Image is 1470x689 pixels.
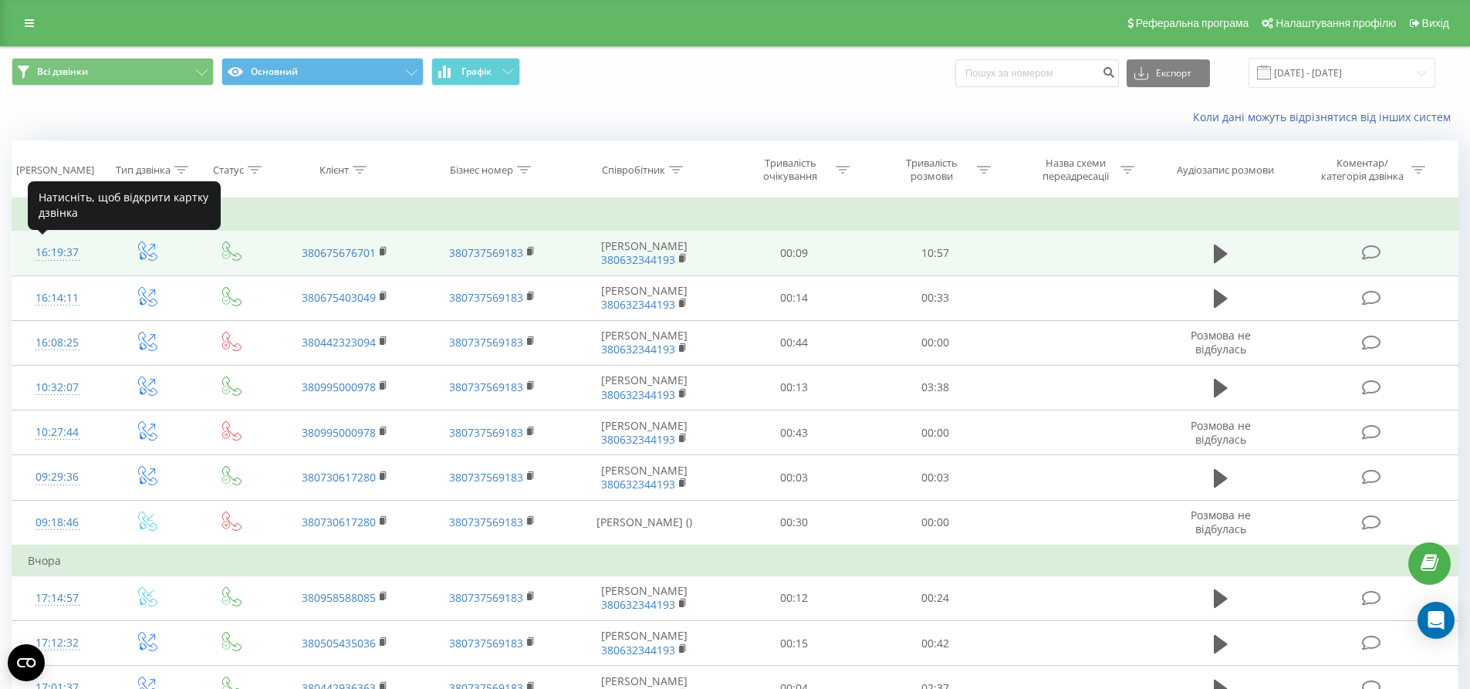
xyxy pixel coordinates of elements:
[724,410,865,455] td: 00:43
[1193,110,1458,124] a: Коли дані можуть відрізнятися вiд інших систем
[449,590,523,605] a: 380737569183
[1127,59,1210,87] button: Експорт
[865,621,1006,666] td: 00:42
[28,238,87,268] div: 16:19:37
[12,58,214,86] button: Всі дзвінки
[28,508,87,538] div: 09:18:46
[566,231,724,275] td: [PERSON_NAME]
[724,621,865,666] td: 00:15
[724,275,865,320] td: 00:14
[601,342,675,356] a: 380632344193
[302,636,376,650] a: 380505435036
[449,335,523,350] a: 380737569183
[1317,157,1407,183] div: Коментар/категорія дзвінка
[601,387,675,402] a: 380632344193
[566,455,724,500] td: [PERSON_NAME]
[12,200,1458,231] td: Сьогодні
[302,515,376,529] a: 380730617280
[28,328,87,358] div: 16:08:25
[566,365,724,410] td: [PERSON_NAME]
[601,643,675,657] a: 380632344193
[749,157,832,183] div: Тривалість очікування
[865,231,1006,275] td: 10:57
[449,245,523,260] a: 380737569183
[28,628,87,658] div: 17:12:32
[449,380,523,394] a: 380737569183
[1191,328,1251,356] span: Розмова не відбулась
[601,297,675,312] a: 380632344193
[601,432,675,447] a: 380632344193
[302,245,376,260] a: 380675676701
[28,417,87,448] div: 10:27:44
[302,380,376,394] a: 380995000978
[302,425,376,440] a: 380995000978
[8,644,45,681] button: Open CMP widget
[431,58,520,86] button: Графік
[449,636,523,650] a: 380737569183
[566,320,724,365] td: [PERSON_NAME]
[601,597,675,612] a: 380632344193
[724,500,865,545] td: 00:30
[724,455,865,500] td: 00:03
[865,455,1006,500] td: 00:03
[566,275,724,320] td: [PERSON_NAME]
[955,59,1119,87] input: Пошук за номером
[449,290,523,305] a: 380737569183
[1418,602,1455,639] div: Open Intercom Messenger
[865,320,1006,365] td: 00:00
[566,410,724,455] td: [PERSON_NAME]
[28,583,87,613] div: 17:14:57
[724,365,865,410] td: 00:13
[865,410,1006,455] td: 00:00
[566,621,724,666] td: [PERSON_NAME]
[213,164,244,177] div: Статус
[865,365,1006,410] td: 03:38
[724,231,865,275] td: 00:09
[319,164,349,177] div: Клієнт
[566,500,724,545] td: [PERSON_NAME] ()
[450,164,513,177] div: Бізнес номер
[12,545,1458,576] td: Вчора
[28,181,221,230] div: Натисніть, щоб відкрити картку дзвінка
[601,252,675,267] a: 380632344193
[28,283,87,313] div: 16:14:11
[601,477,675,491] a: 380632344193
[724,320,865,365] td: 00:44
[449,515,523,529] a: 380737569183
[1191,418,1251,447] span: Розмова не відбулась
[865,275,1006,320] td: 00:33
[37,66,88,78] span: Всі дзвінки
[302,470,376,485] a: 380730617280
[461,66,492,77] span: Графік
[1191,508,1251,536] span: Розмова не відбулась
[890,157,973,183] div: Тривалість розмови
[566,576,724,620] td: [PERSON_NAME]
[602,164,665,177] div: Співробітник
[28,462,87,492] div: 09:29:36
[1422,17,1449,29] span: Вихід
[16,164,94,177] div: [PERSON_NAME]
[302,335,376,350] a: 380442323094
[1136,17,1249,29] span: Реферальна програма
[1034,157,1117,183] div: Назва схеми переадресації
[449,470,523,485] a: 380737569183
[724,576,865,620] td: 00:12
[221,58,424,86] button: Основний
[302,290,376,305] a: 380675403049
[302,590,376,605] a: 380958588085
[28,373,87,403] div: 10:32:07
[1177,164,1274,177] div: Аудіозапис розмови
[449,425,523,440] a: 380737569183
[865,500,1006,545] td: 00:00
[865,576,1006,620] td: 00:24
[116,164,171,177] div: Тип дзвінка
[1276,17,1396,29] span: Налаштування профілю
